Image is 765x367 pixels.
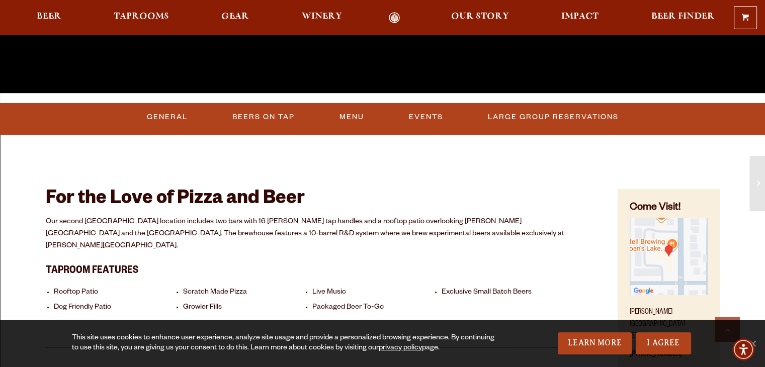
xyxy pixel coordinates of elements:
div: Options [4,40,761,49]
a: Odell Home [376,12,413,24]
a: I Agree [636,332,691,354]
a: Gear [215,12,256,24]
div: Accessibility Menu [732,338,754,360]
span: Impact [561,13,599,21]
div: Move To ... [4,67,761,76]
div: Move To ... [4,22,761,31]
div: Sign out [4,49,761,58]
span: Beer Finder [651,13,714,21]
a: privacy policy [379,344,422,352]
a: Beers On Tap [228,106,299,129]
a: Impact [555,12,605,24]
a: Scroll to top [715,317,740,342]
a: Beer [30,12,68,24]
a: Beer Finder [644,12,721,24]
a: Winery [295,12,349,24]
span: Winery [302,13,342,21]
a: Menu [335,106,368,129]
div: Sort New > Old [4,13,761,22]
span: Gear [221,13,249,21]
div: Sort A > Z [4,4,761,13]
div: Delete [4,31,761,40]
a: General [143,106,192,129]
a: Events [405,106,447,129]
a: Learn More [558,332,632,354]
a: Large Group Reservations [484,106,623,129]
span: Beer [37,13,61,21]
div: Rename [4,58,761,67]
span: Taprooms [114,13,169,21]
div: This site uses cookies to enhance user experience, analyze site usage and provide a personalized ... [72,333,501,353]
a: Taprooms [107,12,176,24]
a: Our Story [445,12,516,24]
span: Our Story [451,13,509,21]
